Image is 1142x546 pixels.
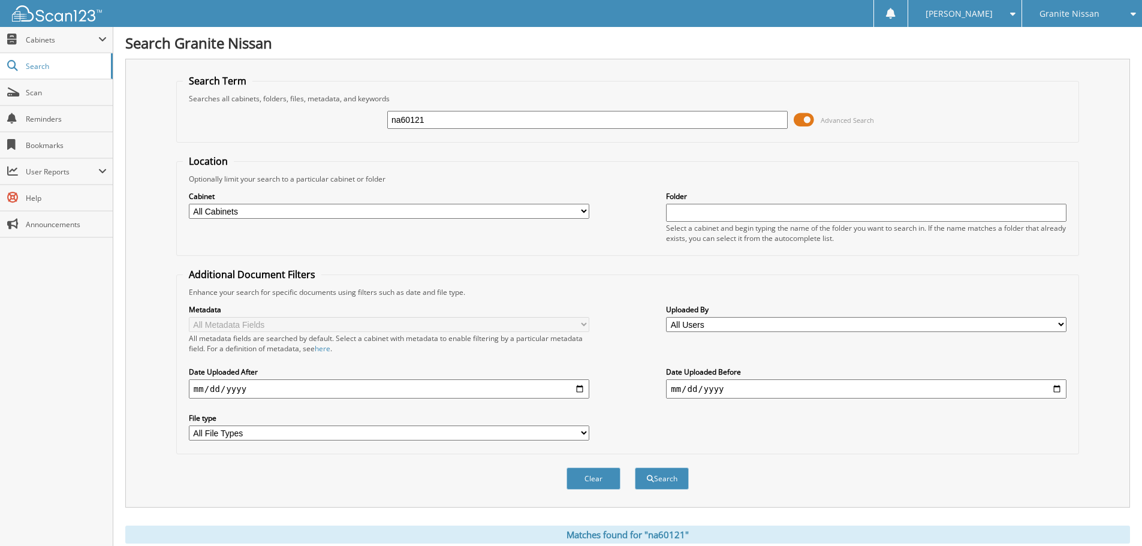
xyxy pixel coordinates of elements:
[183,174,1072,184] div: Optionally limit your search to a particular cabinet or folder
[26,114,107,124] span: Reminders
[315,343,330,354] a: here
[12,5,102,22] img: scan123-logo-white.svg
[666,304,1066,315] label: Uploaded By
[183,74,252,88] legend: Search Term
[189,304,589,315] label: Metadata
[26,35,98,45] span: Cabinets
[635,467,689,490] button: Search
[189,379,589,399] input: start
[26,167,98,177] span: User Reports
[189,191,589,201] label: Cabinet
[26,61,105,71] span: Search
[189,333,589,354] div: All metadata fields are searched by default. Select a cabinet with metadata to enable filtering b...
[666,223,1066,243] div: Select a cabinet and begin typing the name of the folder you want to search in. If the name match...
[183,93,1072,104] div: Searches all cabinets, folders, files, metadata, and keywords
[666,379,1066,399] input: end
[926,10,993,17] span: [PERSON_NAME]
[26,219,107,230] span: Announcements
[666,191,1066,201] label: Folder
[189,413,589,423] label: File type
[666,367,1066,377] label: Date Uploaded Before
[567,467,620,490] button: Clear
[183,155,234,168] legend: Location
[26,140,107,150] span: Bookmarks
[26,88,107,98] span: Scan
[189,367,589,377] label: Date Uploaded After
[821,116,874,125] span: Advanced Search
[1039,10,1099,17] span: Granite Nissan
[183,268,321,281] legend: Additional Document Filters
[125,526,1130,544] div: Matches found for "na60121"
[26,193,107,203] span: Help
[125,33,1130,53] h1: Search Granite Nissan
[183,287,1072,297] div: Enhance your search for specific documents using filters such as date and file type.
